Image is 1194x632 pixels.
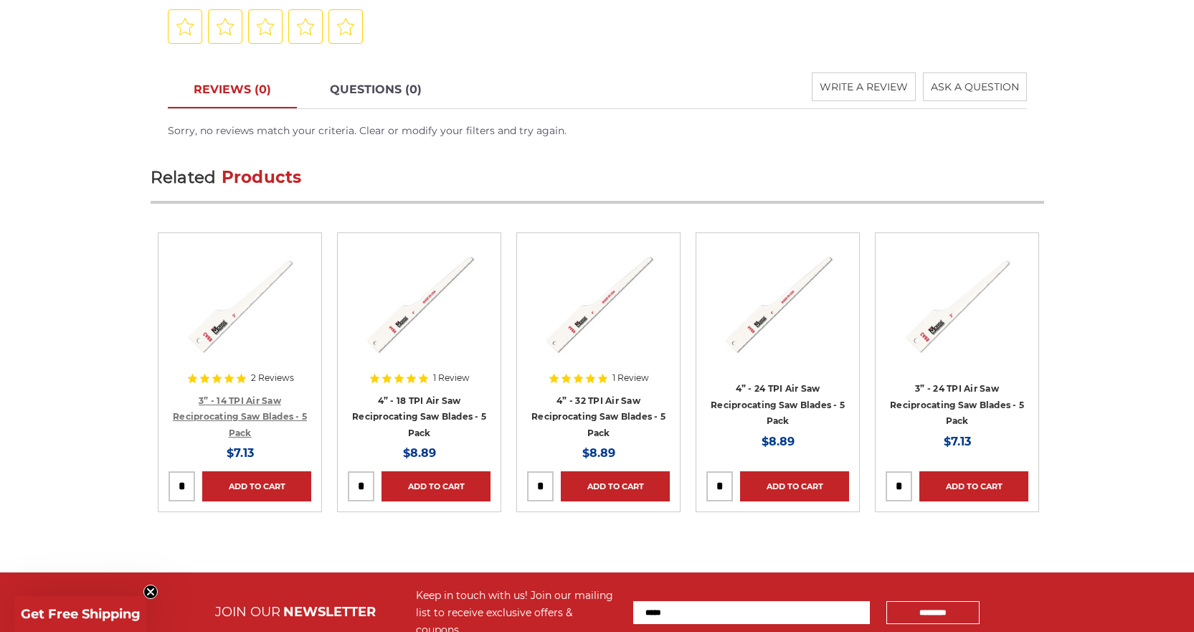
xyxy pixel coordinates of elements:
span: WRITE A REVIEW [820,80,908,93]
a: Add to Cart [561,471,670,501]
span: Related [151,167,217,187]
a: 3” - 14 TPI Air Saw Reciprocating Saw Blades - 5 Pack [173,395,307,438]
div: Sorry, no reviews match your criteria. Clear or modify your filters and try again. [168,123,1027,138]
span: 1 Review [433,374,470,382]
a: Add to Cart [740,471,849,501]
span: 1 Review [612,374,649,382]
span: JOIN OUR [215,604,280,620]
span: $8.89 [403,446,436,460]
a: Add to Cart [382,471,491,501]
span: Products [222,167,302,187]
img: 32 TPI Air Saw Reciprocating Blade 4" [541,243,656,358]
button: Close teaser [143,585,158,599]
a: 4” - 32 TPI Air Saw Reciprocating Saw Blades - 5 Pack [531,395,665,438]
a: Add to Cart [202,471,311,501]
span: NEWSLETTER [283,604,376,620]
a: 4” - 18 TPI Air Saw Reciprocating Saw Blades - 5 Pack [352,395,486,438]
a: 4" reciprocating pneumatic Air saw blade by Morse 18 TPI [348,243,491,379]
a: 4" Air Saw blade for pneumatic recip saw 24 TPI [706,243,849,379]
span: $8.89 [582,446,615,460]
a: 3" Air Saw blade for pneumatic sawzall 14 TPI [169,243,311,379]
a: Add to Cart [919,471,1028,501]
span: 2 Reviews [251,374,294,382]
a: 3" Reciprocating Air Saw blade for pneumatic saw - 24 TPI [886,243,1028,379]
a: 4” - 24 TPI Air Saw Reciprocating Saw Blades - 5 Pack [711,383,845,426]
span: $7.13 [944,435,971,448]
span: ASK A QUESTION [931,80,1019,93]
a: 32 TPI Air Saw Reciprocating Blade 4" [527,243,670,379]
img: 3" Reciprocating Air Saw blade for pneumatic saw - 24 TPI [900,243,1015,358]
img: 3" Air Saw blade for pneumatic sawzall 14 TPI [183,243,298,358]
span: $8.89 [762,435,795,448]
img: 4" reciprocating pneumatic Air saw blade by Morse 18 TPI [362,243,477,358]
span: Get Free Shipping [21,606,141,622]
img: 4" Air Saw blade for pneumatic recip saw 24 TPI [721,243,835,358]
a: 3” - 24 TPI Air Saw Reciprocating Saw Blades - 5 Pack [890,383,1024,426]
a: REVIEWS (0) [168,72,297,108]
button: WRITE A REVIEW [812,72,916,101]
span: $7.13 [227,446,254,460]
a: QUESTIONS (0) [304,72,447,108]
div: Get Free ShippingClose teaser [14,596,146,632]
button: ASK A QUESTION [923,72,1027,101]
